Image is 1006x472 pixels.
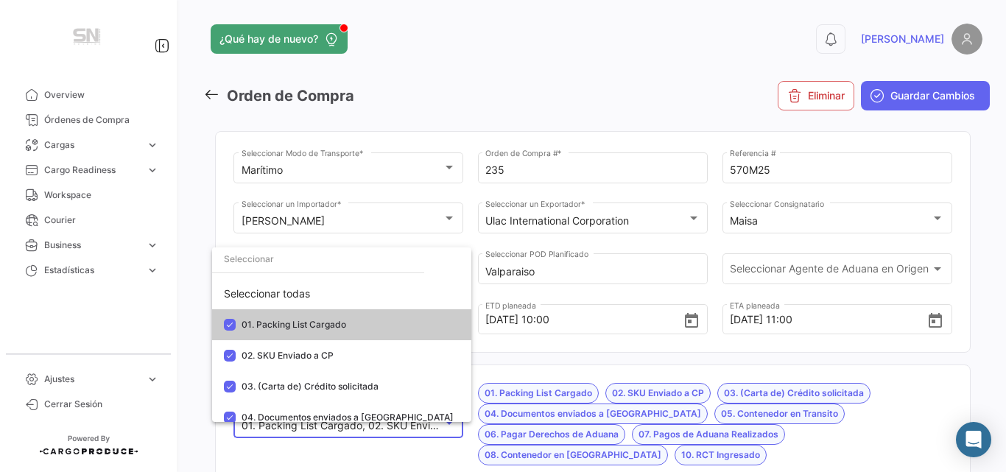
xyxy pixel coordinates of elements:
[242,350,334,361] span: 02. SKU Enviado a CP
[212,246,424,272] input: dropdown search
[956,422,991,457] div: Abrir Intercom Messenger
[212,278,471,309] div: Seleccionar todas
[242,412,454,423] span: 04. Documentos enviados a [GEOGRAPHIC_DATA]
[242,381,379,392] span: 03. (Carta de) Crédito solicitada
[242,319,346,330] span: 01. Packing List Cargado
